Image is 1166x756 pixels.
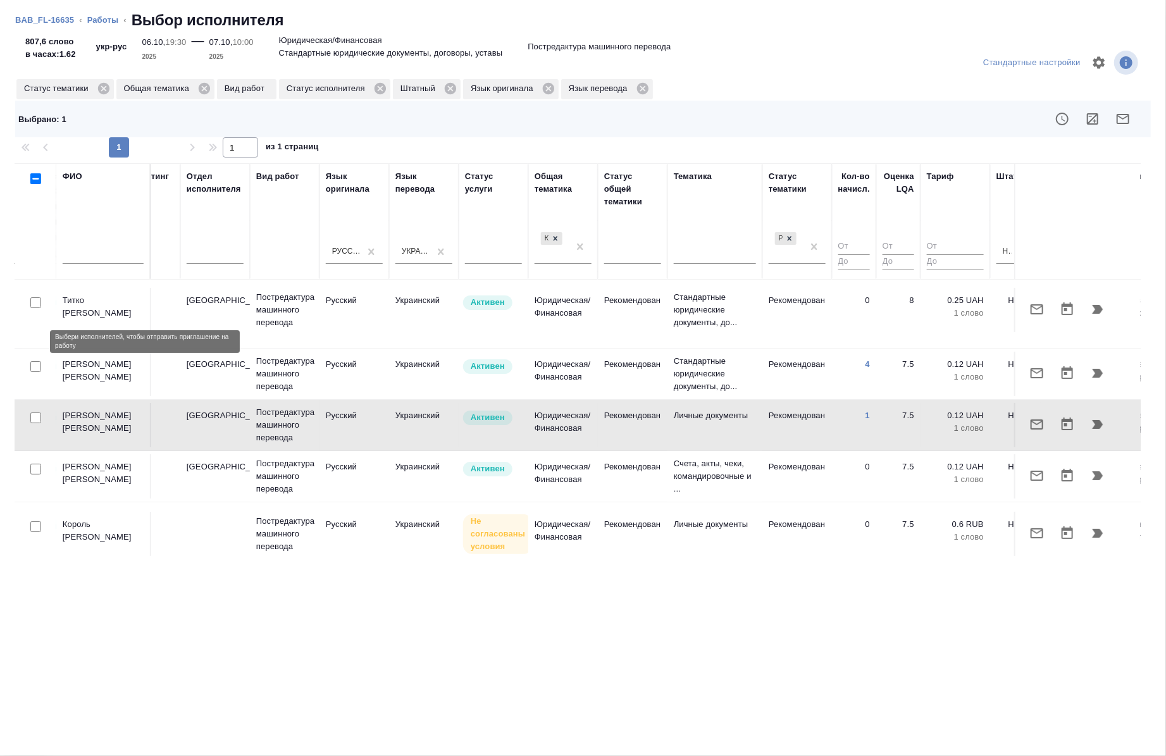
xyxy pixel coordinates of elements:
div: 7.2 [138,518,174,531]
button: Открыть календарь загрузки [1052,461,1082,491]
div: Язык перевода [561,79,653,99]
a: 4 [865,359,870,369]
div: Язык перевода [395,170,452,195]
div: Рейтинг [136,170,169,183]
p: Активен [471,296,505,309]
td: Рекомендован [598,512,667,556]
p: Штатный [400,82,440,95]
p: Стандартные юридические документы, до... [674,291,756,329]
p: 1 слово [927,371,984,383]
div: Статус исполнителя [279,79,390,99]
td: Рекомендован [598,403,667,447]
p: Личные документы [674,409,756,422]
td: 0 [832,512,876,556]
p: 1 слово [927,307,984,319]
td: 7.5 [876,352,921,396]
p: 19:30 [165,37,186,47]
td: 7.5 [876,403,921,447]
input: Выбери исполнителей, чтобы отправить приглашение на работу [30,521,41,532]
td: Юридическая/Финансовая [528,512,598,556]
td: Русский [319,454,389,499]
td: Русский [319,288,389,332]
td: Рекомендован [762,403,832,447]
input: Выбери исполнителей, чтобы отправить приглашение на работу [30,297,41,308]
span: Выбрано : 1 [18,115,66,124]
p: 0.25 UAH [927,294,984,307]
div: Статус тематики [769,170,826,195]
p: Постредактура машинного перевода [256,406,313,444]
li: ‹ [79,14,82,27]
div: Общая тематика [535,170,592,195]
td: Нет [990,512,1041,556]
td: Украинский [389,512,459,556]
input: От [838,239,870,255]
button: Продолжить [1082,409,1113,440]
input: До [838,254,870,270]
td: Украинский [389,454,459,499]
button: Продолжить [1082,294,1113,325]
div: Юридическая/Финансовая [541,232,549,245]
input: До [883,254,914,270]
td: [GEOGRAPHIC_DATA] [180,403,250,447]
input: От [927,239,984,255]
p: Счета, акты, чеки, командировочные и ... [674,457,756,495]
button: Продолжить [1082,461,1113,491]
td: Украинский [389,403,459,447]
span: Настроить таблицу [1084,47,1114,78]
p: 0.6 RUB [927,518,984,531]
td: Юридическая/Финансовая [528,454,598,499]
p: 0.12 UAH [927,358,984,371]
td: [PERSON_NAME] [PERSON_NAME] [56,352,151,396]
td: 0 [832,454,876,499]
p: Постредактура машинного перевода [256,457,313,495]
div: Отдел исполнителя [187,170,244,195]
td: 0 [832,288,876,332]
button: Отправить предложение о работе [1108,104,1138,134]
td: Рекомендован [598,352,667,396]
td: Рекомендован [762,288,832,332]
td: Король [PERSON_NAME] [56,512,151,556]
p: Постредактура машинного перевода [256,515,313,553]
div: Украинский [402,246,431,257]
div: Вид работ [256,170,299,183]
button: Открыть календарь загрузки [1052,358,1082,388]
button: Рассчитать маржинальность заказа [1077,104,1108,134]
div: Оценка LQA [883,170,914,195]
div: Статус общей тематики [604,170,661,208]
td: Титко [PERSON_NAME] [56,288,151,332]
p: 0.12 UAH [927,461,984,473]
input: Выбери исполнителей, чтобы отправить приглашение на работу [30,412,41,423]
p: Активен [471,462,505,475]
div: Статус тематики [16,79,114,99]
input: Выбери исполнителей, чтобы отправить приглашение на работу [30,464,41,474]
div: Юридическая/Финансовая [540,231,564,247]
td: [GEOGRAPHIC_DATA] [180,352,250,396]
button: Продолжить [1082,358,1113,388]
div: Кол-во начисл. [838,170,870,195]
button: Отправить предложение о работе [1022,409,1052,440]
div: 7.7 [138,294,174,307]
td: [GEOGRAPHIC_DATA] [180,454,250,499]
div: — [191,30,204,63]
td: Рекомендован [762,512,832,556]
span: Посмотреть информацию [1114,51,1141,75]
td: Юридическая/Финансовая [528,403,598,447]
li: ‹ [123,14,126,27]
td: Рекомендован [762,352,832,396]
td: 7.5 [876,512,921,556]
button: Открыть календарь загрузки [1052,518,1082,548]
p: 07.10, [209,37,233,47]
div: Штатный [996,170,1035,183]
div: Русский [332,246,361,257]
p: 1 слово [927,473,984,486]
div: 7.2 [138,358,174,371]
p: Юридическая/Финансовая [279,34,382,47]
p: Вид работ [225,82,269,95]
p: Не согласованы условия [471,515,525,553]
a: 1 [865,411,870,420]
div: Нет [1003,246,1013,257]
td: Нет [990,454,1041,499]
button: Открыть календарь загрузки [1052,294,1082,325]
button: Открыть календарь загрузки [1052,409,1082,440]
button: Отправить предложение о работе [1022,294,1052,325]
